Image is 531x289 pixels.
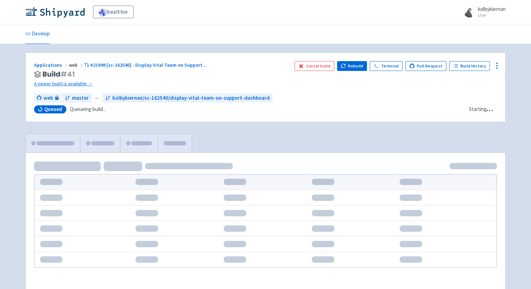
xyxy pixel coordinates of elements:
[42,70,75,78] span: Build
[34,80,289,88] a: A newer build is available →
[25,24,50,44] a: Develop
[44,106,62,113] span: Queued
[69,62,84,68] span: web
[60,69,75,79] span: # 41
[460,6,506,18] a: kolbykiernan User
[295,61,334,71] button: Cancel build
[34,93,61,103] a: web
[72,94,89,102] span: master
[34,62,69,68] a: Applications
[90,62,206,68] span: #21949 [sc-162540] - Display Vital Team on Support ...
[94,94,100,102] span: ←
[112,94,270,102] span: kolbykiernan/sc-162540/display-vital-team-on-support-dashboard
[478,6,506,12] span: kolbykiernan
[405,61,446,71] a: Pull Request
[370,61,402,71] a: Terminal
[44,94,53,102] span: web
[25,6,85,18] img: Shipyard logo
[62,93,92,103] a: master
[337,61,367,71] button: Rebuild
[478,13,506,18] small: User
[449,61,490,71] a: Build History
[103,93,273,103] a: kolbykiernan/sc-162540/display-vital-team-on-support-dashboard
[469,105,487,113] div: Starting
[84,62,208,68] a: #21949 [sc-162540] - Display Vital Team on Support...
[93,6,133,18] a: healthie
[70,105,106,113] span: Queueing build...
